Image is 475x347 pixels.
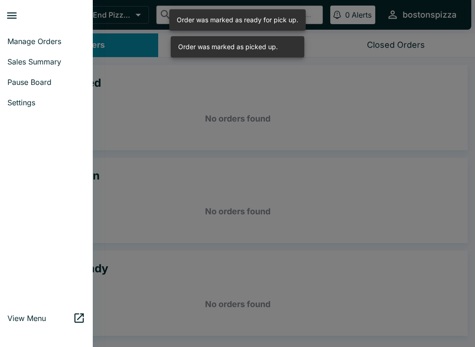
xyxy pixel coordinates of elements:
[7,77,85,87] span: Pause Board
[7,314,73,323] span: View Menu
[177,12,298,28] div: Order was marked as ready for pick up.
[7,37,85,46] span: Manage Orders
[178,39,278,55] div: Order was marked as picked up.
[7,98,85,107] span: Settings
[7,57,85,66] span: Sales Summary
